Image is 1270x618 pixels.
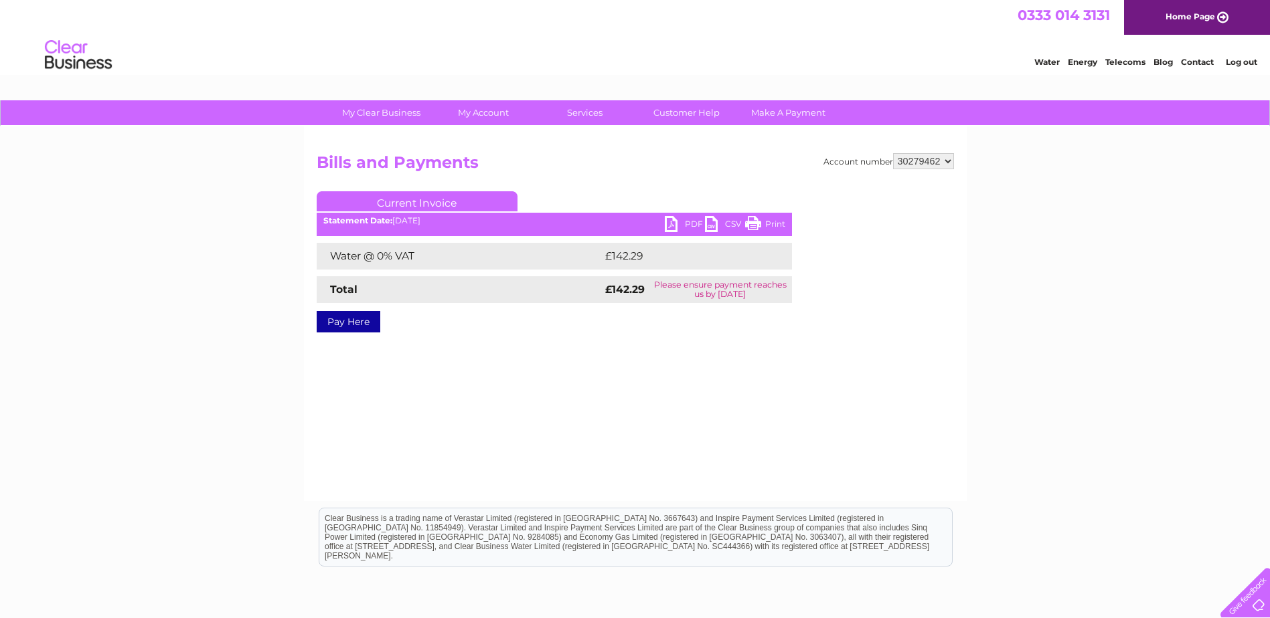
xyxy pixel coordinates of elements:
a: CSV [705,216,745,235]
a: Pay Here [317,311,380,332]
img: logo.png [44,35,112,76]
a: Services [530,100,640,125]
a: Make A Payment [733,100,844,125]
a: PDF [665,216,705,235]
a: Contact [1181,57,1214,67]
a: Telecoms [1105,57,1145,67]
strong: £142.29 [605,283,645,296]
a: Energy [1068,57,1097,67]
a: Customer Help [631,100,742,125]
a: 0333 014 3131 [1018,7,1110,23]
a: My Clear Business [326,100,436,125]
b: Statement Date: [323,215,392,225]
strong: Total [330,283,358,296]
a: Current Invoice [317,191,518,211]
a: Print [745,216,785,235]
a: Log out [1226,57,1257,67]
div: Clear Business is a trading name of Verastar Limited (registered in [GEOGRAPHIC_DATA] No. 3667643... [319,7,952,65]
h2: Bills and Payments [317,153,954,179]
a: Blog [1154,57,1173,67]
div: [DATE] [317,216,792,225]
div: Account number [823,153,954,169]
a: Water [1034,57,1060,67]
td: Water @ 0% VAT [317,243,602,270]
a: My Account [428,100,538,125]
td: Please ensure payment reaches us by [DATE] [649,276,791,303]
td: £142.29 [602,243,767,270]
